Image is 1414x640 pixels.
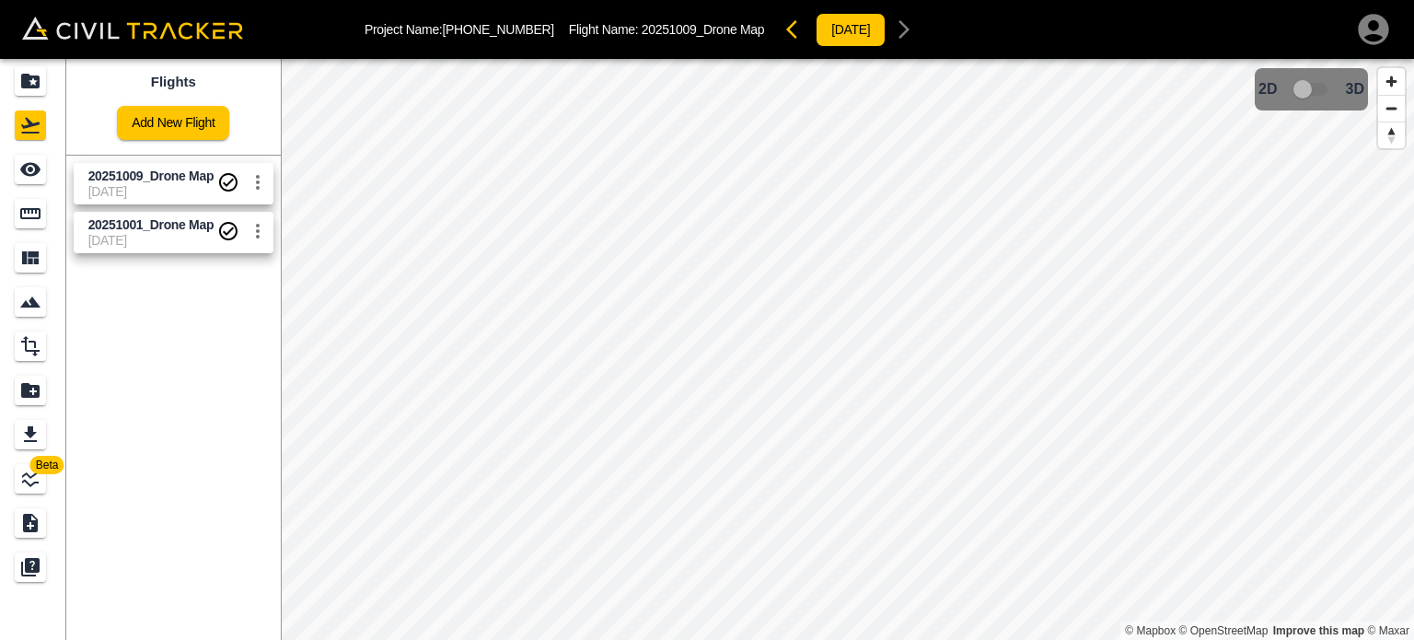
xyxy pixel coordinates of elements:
a: Map feedback [1273,624,1364,637]
p: Project Name: [PHONE_NUMBER] [365,22,554,37]
button: Zoom out [1378,95,1405,122]
canvas: Map [281,59,1414,640]
span: 2D [1258,81,1277,98]
button: Zoom in [1378,68,1405,95]
img: Civil Tracker [22,17,243,40]
span: 20251009_Drone Map [642,22,764,37]
span: 3D [1346,81,1364,98]
button: Reset bearing to north [1378,122,1405,148]
a: OpenStreetMap [1179,624,1269,637]
a: Mapbox [1125,624,1176,637]
span: 3D model not uploaded yet [1285,72,1339,107]
p: Flight Name: [569,22,764,37]
button: [DATE] [816,13,886,47]
a: Maxar [1367,624,1409,637]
